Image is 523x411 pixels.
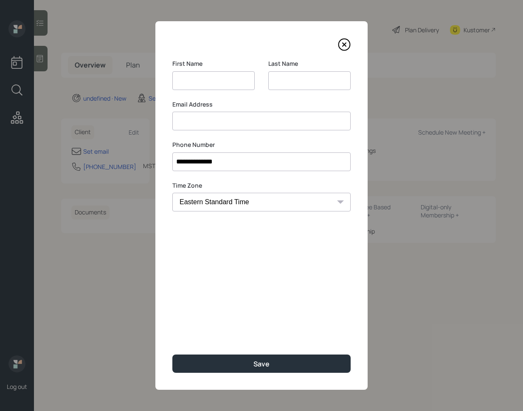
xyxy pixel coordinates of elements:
label: Time Zone [172,181,351,190]
label: Phone Number [172,141,351,149]
label: Last Name [268,59,351,68]
div: Save [253,359,270,369]
button: Save [172,355,351,373]
label: Email Address [172,100,351,109]
label: First Name [172,59,255,68]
